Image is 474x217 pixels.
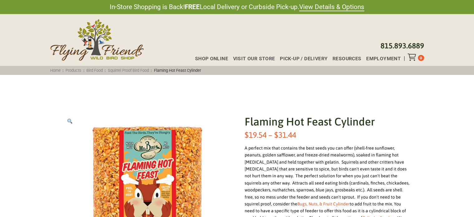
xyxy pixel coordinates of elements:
[381,42,424,50] a: 815.893.6889
[195,56,228,61] span: Shop Online
[185,3,200,11] strong: FREE
[299,3,364,11] a: View Details & Options
[274,130,278,139] span: $
[245,114,411,129] h1: Flaming Hot Feast Cylinder
[64,68,84,73] a: Products
[420,56,422,60] span: 0
[106,68,151,73] a: Squirrel Proof Bird Food
[152,68,203,73] span: Flaming Hot Feast Cylinder
[245,130,249,139] span: $
[275,56,328,61] a: Pick-up / Delivery
[366,56,401,61] span: Employment
[84,68,105,73] a: Bird Food
[228,56,275,61] a: Visit Our Store
[297,201,350,206] a: Bugs, Nuts, & Fruit Cylinder
[110,2,364,12] span: In-Store Shopping is Back! Local Delivery or Curbside Pick-up.
[268,130,272,139] span: –
[67,119,72,124] img: 🔍
[62,114,77,129] a: View full-screen image gallery
[361,56,401,61] a: Employment
[274,130,296,139] bdi: 31.44
[280,56,328,61] span: Pick-up / Delivery
[408,53,418,61] div: Toggle Off Canvas Content
[48,68,63,73] a: Home
[190,56,228,61] a: Shop Online
[328,56,361,61] a: Resources
[50,19,144,61] img: Flying Friends Wild Bird Shop Logo
[245,130,266,139] bdi: 19.54
[333,56,361,61] span: Resources
[233,56,275,61] span: Visit Our Store
[48,68,203,73] span: : : : :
